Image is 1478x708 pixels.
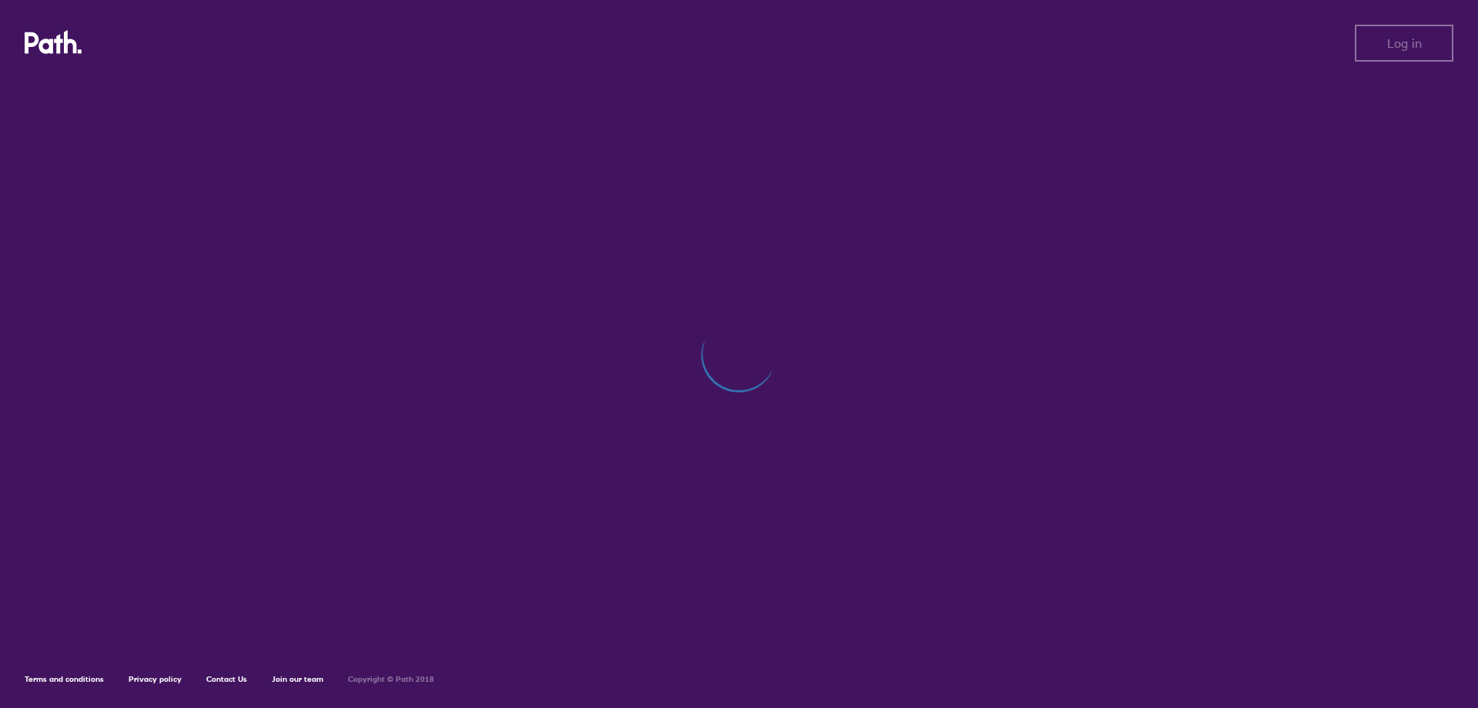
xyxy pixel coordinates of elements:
[1387,36,1422,50] span: Log in
[206,674,247,684] a: Contact Us
[272,674,323,684] a: Join our team
[348,675,434,684] h6: Copyright © Path 2018
[25,674,104,684] a: Terms and conditions
[129,674,182,684] a: Privacy policy
[1355,25,1453,62] button: Log in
